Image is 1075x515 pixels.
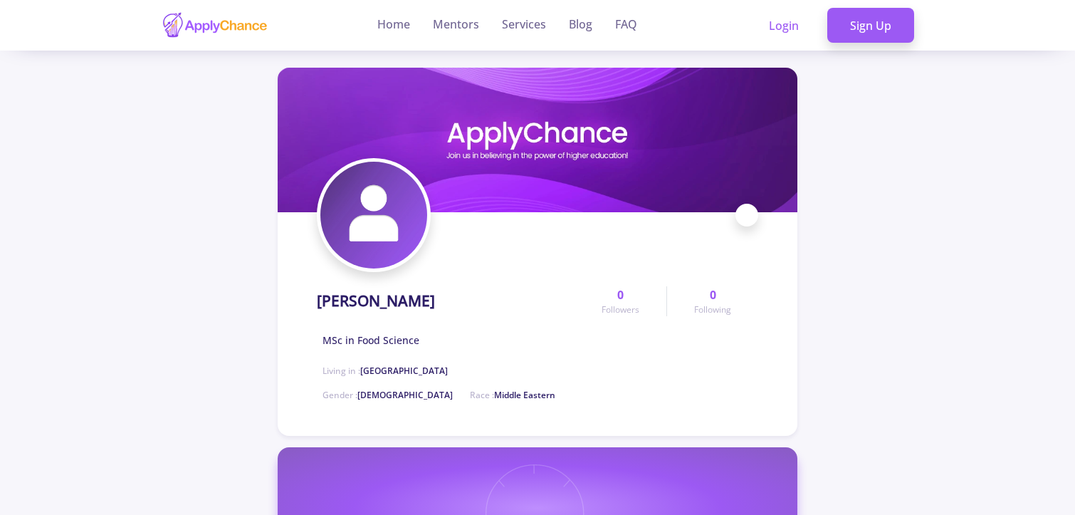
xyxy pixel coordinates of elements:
span: Following [694,303,731,316]
a: Login [746,8,822,43]
span: Race : [470,389,555,401]
a: 0Following [666,286,758,316]
span: 0 [617,286,624,303]
span: Followers [602,303,639,316]
span: Middle Eastern [494,389,555,401]
span: Living in : [322,365,448,377]
span: MSc in Food Science [322,333,419,348]
a: 0Followers [575,286,666,316]
span: 0 [710,286,716,303]
img: Shahriyar Sahraeiancover image [278,68,797,212]
span: [GEOGRAPHIC_DATA] [360,365,448,377]
a: Sign Up [827,8,914,43]
span: [DEMOGRAPHIC_DATA] [357,389,453,401]
img: Shahriyar Sahraeianavatar [320,162,427,269]
img: applychance logo [162,11,268,39]
h1: [PERSON_NAME] [317,292,435,310]
span: Gender : [322,389,453,401]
